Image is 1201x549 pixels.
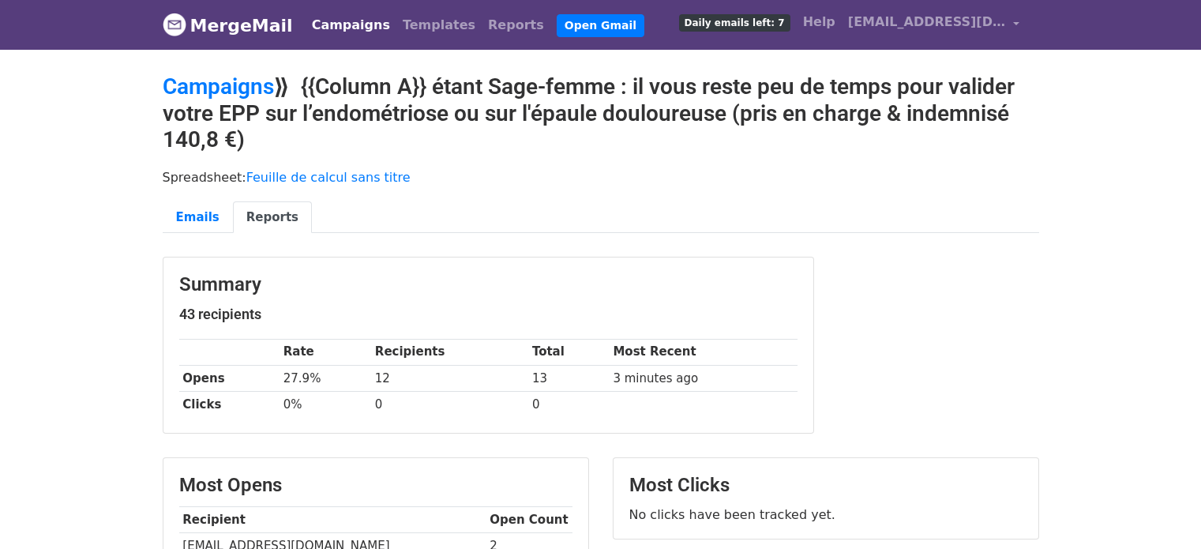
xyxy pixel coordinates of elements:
[280,391,371,417] td: 0%
[163,201,233,234] a: Emails
[280,365,371,391] td: 27.9%
[842,6,1026,43] a: [EMAIL_ADDRESS][DOMAIN_NAME]
[179,391,280,417] th: Clicks
[371,339,528,365] th: Recipients
[797,6,842,38] a: Help
[246,170,411,185] a: Feuille de calcul sans titre
[280,339,371,365] th: Rate
[163,169,1039,186] p: Spreadsheet:
[557,14,644,37] a: Open Gmail
[233,201,312,234] a: Reports
[610,365,798,391] td: 3 minutes ago
[163,73,274,100] a: Campaigns
[528,391,610,417] td: 0
[482,9,550,41] a: Reports
[396,9,482,41] a: Templates
[629,474,1023,497] h3: Most Clicks
[179,365,280,391] th: Opens
[848,13,1006,32] span: [EMAIL_ADDRESS][DOMAIN_NAME]
[371,391,528,417] td: 0
[306,9,396,41] a: Campaigns
[163,13,186,36] img: MergeMail logo
[673,6,797,38] a: Daily emails left: 7
[179,506,486,532] th: Recipient
[179,474,572,497] h3: Most Opens
[1122,473,1201,549] div: Widget de chat
[486,506,572,532] th: Open Count
[371,365,528,391] td: 12
[610,339,798,365] th: Most Recent
[179,306,798,323] h5: 43 recipients
[163,73,1039,153] h2: ⟫ {{Column A}} étant Sage-femme : il vous reste peu de temps pour valider votre EPP sur l’endomét...
[528,365,610,391] td: 13
[163,9,293,42] a: MergeMail
[528,339,610,365] th: Total
[1122,473,1201,549] iframe: Chat Widget
[179,273,798,296] h3: Summary
[629,506,1023,523] p: No clicks have been tracked yet.
[679,14,790,32] span: Daily emails left: 7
